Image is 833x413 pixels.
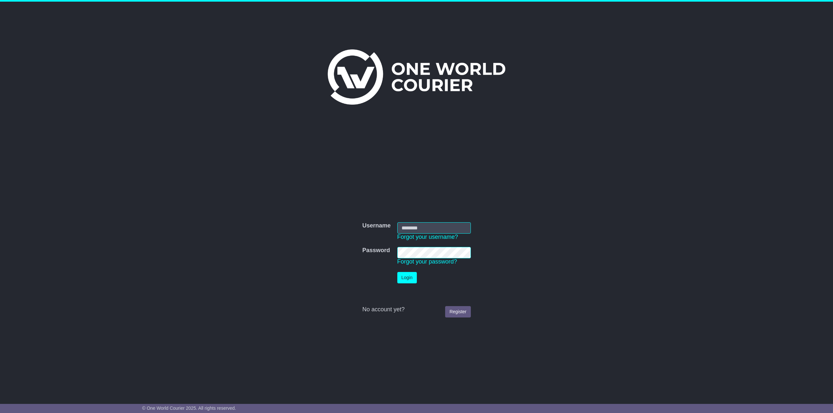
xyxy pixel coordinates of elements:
[397,258,457,265] a: Forgot your password?
[142,406,236,411] span: © One World Courier 2025. All rights reserved.
[362,222,390,229] label: Username
[362,306,471,313] div: No account yet?
[362,247,390,254] label: Password
[397,234,458,240] a: Forgot your username?
[445,306,471,317] a: Register
[328,49,505,105] img: One World
[397,272,417,283] button: Login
